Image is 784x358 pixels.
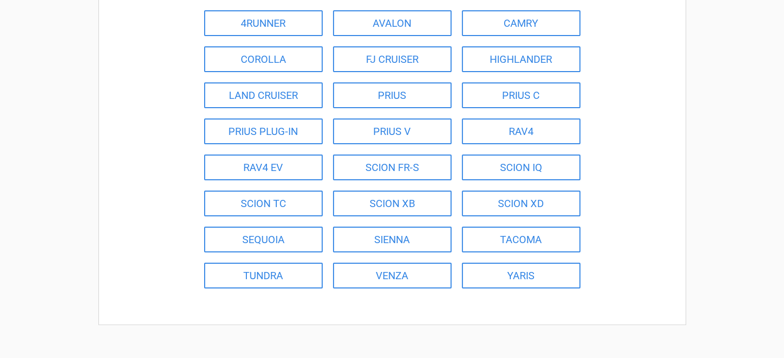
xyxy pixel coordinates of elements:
[204,118,323,144] a: PRIUS PLUG-IN
[462,263,580,288] a: YARIS
[462,227,580,252] a: TACOMA
[333,227,452,252] a: SIENNA
[204,263,323,288] a: TUNDRA
[333,155,452,180] a: SCION FR-S
[333,10,452,36] a: AVALON
[462,155,580,180] a: SCION IQ
[333,82,452,108] a: PRIUS
[333,46,452,72] a: FJ CRUISER
[204,10,323,36] a: 4RUNNER
[462,10,580,36] a: CAMRY
[462,191,580,216] a: SCION XD
[204,191,323,216] a: SCION TC
[204,227,323,252] a: SEQUOIA
[462,82,580,108] a: PRIUS C
[204,82,323,108] a: LAND CRUISER
[333,118,452,144] a: PRIUS V
[204,46,323,72] a: COROLLA
[204,155,323,180] a: RAV4 EV
[333,263,452,288] a: VENZA
[462,46,580,72] a: HIGHLANDER
[462,118,580,144] a: RAV4
[333,191,452,216] a: SCION XB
